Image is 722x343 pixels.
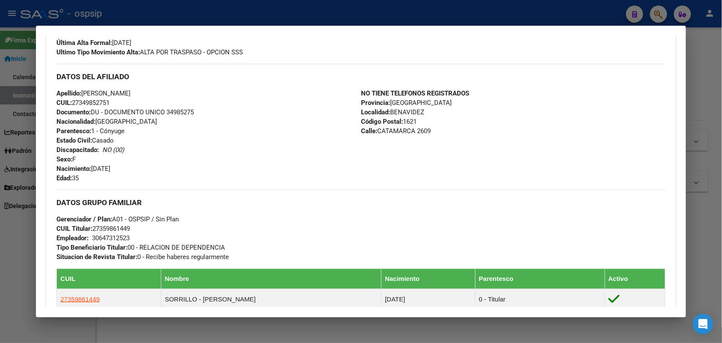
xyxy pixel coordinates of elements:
[361,127,431,135] span: CATAMARCA 2609
[475,289,605,310] td: 0 - Titular
[56,253,229,261] span: 0 - Recibe haberes regularmente
[361,99,452,107] span: [GEOGRAPHIC_DATA]
[56,174,72,182] strong: Edad:
[56,198,665,207] h3: DATOS GRUPO FAMILIAR
[56,48,243,56] span: ALTA POR TRASPASO - OPCION SSS
[361,99,390,107] strong: Provincia:
[56,137,114,144] span: Casado
[56,165,91,173] strong: Nacimiento:
[161,289,382,310] td: SORRILLO - [PERSON_NAME]
[56,165,110,173] span: [DATE]
[56,234,89,242] strong: Empleador:
[382,269,476,289] th: Nacimiento
[161,269,382,289] th: Nombre
[56,137,92,144] strong: Estado Civil:
[56,39,131,47] span: [DATE]
[56,225,92,233] strong: CUIL Titular:
[361,118,403,125] strong: Código Postal:
[56,39,112,47] strong: Última Alta Formal:
[92,233,130,243] div: 30647312523
[56,215,179,223] span: A01 - OSPSIP / Sin Plan
[56,244,225,251] span: 00 - RELACION DE DEPENDENCIA
[60,295,100,303] span: 27359861449
[56,108,194,116] span: DU - DOCUMENTO UNICO 34985275
[56,99,72,107] strong: CUIL:
[56,155,72,163] strong: Sexo:
[361,118,417,125] span: 1621
[56,72,665,81] h3: DATOS DEL AFILIADO
[693,314,713,334] div: Open Intercom Messenger
[57,269,161,289] th: CUIL
[102,146,124,154] i: NO (00)
[56,108,91,116] strong: Documento:
[56,118,95,125] strong: Nacionalidad:
[382,289,476,310] td: [DATE]
[56,89,81,97] strong: Apellido:
[361,89,469,97] strong: NO TIENE TELEFONOS REGISTRADOS
[56,146,99,154] strong: Discapacitado:
[475,269,605,289] th: Parentesco
[56,118,157,125] span: [GEOGRAPHIC_DATA]
[56,89,130,97] span: [PERSON_NAME]
[56,127,124,135] span: 1 - Cónyuge
[361,108,390,116] strong: Localidad:
[56,225,130,233] span: 27359861449
[56,174,79,182] span: 35
[56,253,137,261] strong: Situacion de Revista Titular:
[56,48,140,56] strong: Ultimo Tipo Movimiento Alta:
[56,155,76,163] span: F
[56,244,127,251] strong: Tipo Beneficiario Titular:
[361,127,377,135] strong: Calle:
[361,108,424,116] span: BENAVIDEZ
[56,99,109,107] span: 27349852751
[605,269,665,289] th: Activo
[56,215,112,223] strong: Gerenciador / Plan:
[56,127,91,135] strong: Parentesco:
